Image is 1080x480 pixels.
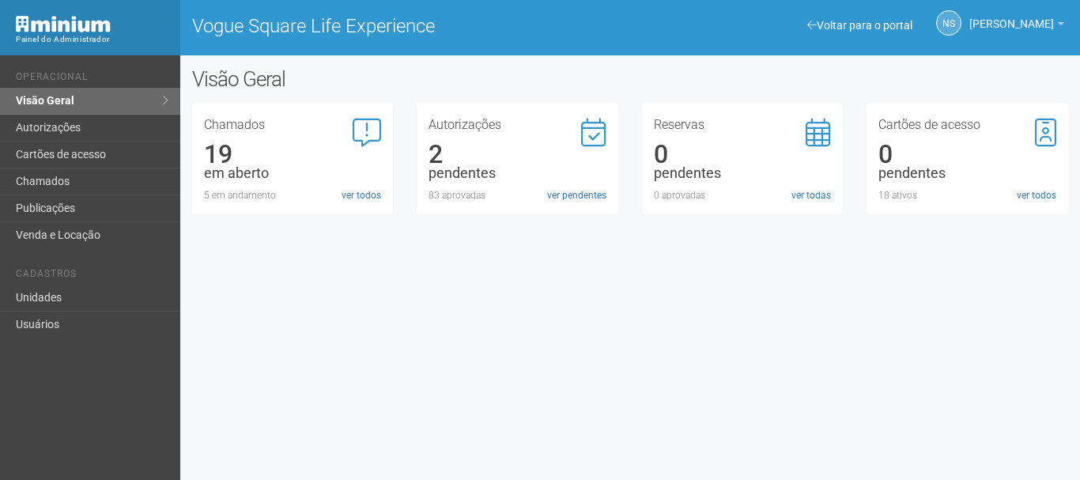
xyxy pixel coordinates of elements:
[204,166,382,180] div: em aberto
[969,20,1064,32] a: [PERSON_NAME]
[342,188,381,202] a: ver todos
[878,119,1056,131] h3: Cartões de acesso
[878,166,1056,180] div: pendentes
[192,67,543,91] h2: Visão Geral
[429,119,606,131] h3: Autorizações
[204,188,382,202] div: 5 em andamento
[878,188,1056,202] div: 18 ativos
[16,268,168,285] li: Cadastros
[204,119,382,131] h3: Chamados
[16,32,168,47] div: Painel do Administrador
[429,166,606,180] div: pendentes
[16,16,111,32] img: Minium
[654,119,832,131] h3: Reservas
[654,166,832,180] div: pendentes
[807,19,912,32] a: Voltar para o portal
[936,10,961,36] a: NS
[654,147,832,161] div: 0
[1017,188,1056,202] a: ver todos
[16,71,168,88] li: Operacional
[878,147,1056,161] div: 0
[429,188,606,202] div: 83 aprovadas
[192,16,618,36] h1: Vogue Square Life Experience
[969,2,1054,30] span: Nicolle Silva
[204,147,382,161] div: 19
[654,188,832,202] div: 0 aprovadas
[429,147,606,161] div: 2
[547,188,606,202] a: ver pendentes
[791,188,831,202] a: ver todas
